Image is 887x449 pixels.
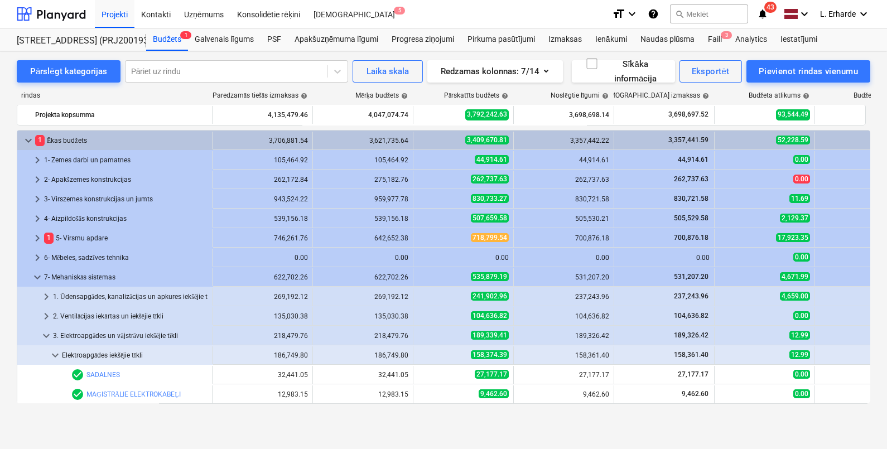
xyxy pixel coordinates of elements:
[721,31,732,39] span: 3
[789,331,810,340] span: 12.99
[673,331,710,339] span: 189,326.42
[700,93,709,99] span: help
[317,195,408,203] div: 959,977.78
[261,28,288,51] div: PSF
[518,195,609,203] div: 830,721.58
[518,156,609,164] div: 44,914.61
[441,64,549,79] div: Redzamas kolonnas : 7/14
[317,351,408,359] div: 186,749.80
[518,390,609,398] div: 9,462.60
[518,371,609,379] div: 27,177.17
[471,272,509,281] span: 535,879.19
[367,64,409,79] div: Laika skala
[385,28,461,51] div: Progresa ziņojumi
[793,175,810,184] span: 0.00
[62,346,208,364] div: Elektroapgādes iekšējie tīkli
[518,137,609,144] div: 3,357,442.22
[317,293,408,301] div: 269,192.12
[625,7,639,21] i: keyboard_arrow_down
[217,371,308,379] div: 32,441.05
[317,137,408,144] div: 3,621,735.64
[673,175,710,183] span: 262,737.63
[673,273,710,281] span: 531,207.20
[217,106,308,124] div: 4,135,479.46
[427,60,563,83] button: Redzamas kolonnas:7/14
[600,93,609,99] span: help
[298,93,307,99] span: help
[188,28,261,51] a: Galvenais līgums
[692,64,730,79] div: Eksportēt
[71,368,84,382] span: Rindas vienumam ir 2 PSF
[793,155,810,164] span: 0.00
[317,254,408,262] div: 0.00
[701,28,729,51] div: Faili
[399,93,408,99] span: help
[31,173,44,186] span: keyboard_arrow_right
[17,91,212,100] div: rindas
[461,28,542,51] a: Pirkuma pasūtījumi
[17,35,133,47] div: [STREET_ADDRESS] (PRJ2001931) 2601882
[35,135,45,146] span: 1
[86,371,120,379] a: SADALNES
[701,28,729,51] a: Faili3
[465,136,509,144] span: 3,409,670.81
[780,292,810,301] span: 4,659.00
[44,268,208,286] div: 7- Mehaniskās sistēmas
[217,176,308,184] div: 262,172.84
[619,254,710,262] div: 0.00
[217,254,308,262] div: 0.00
[634,28,702,51] a: Naudas plūsma
[180,31,191,39] span: 1
[857,7,870,21] i: keyboard_arrow_down
[793,389,810,398] span: 0.00
[35,132,208,149] div: Ēkas budžets
[551,91,609,100] div: Noslēgtie līgumi
[471,331,509,340] span: 189,339.41
[471,175,509,184] span: 262,737.63
[780,214,810,223] span: 2,129.37
[518,273,609,281] div: 531,207.20
[44,249,208,267] div: 6- Mēbeles, sadzīves tehnika
[673,292,710,300] span: 237,243.96
[465,109,509,120] span: 3,792,242.63
[729,28,774,51] a: Analytics
[471,214,509,223] span: 507,659.58
[146,28,188,51] div: Budžets
[471,292,509,301] span: 241,902.96
[44,229,208,247] div: 5- Virsmu apdare
[518,215,609,223] div: 505,530.21
[217,390,308,398] div: 12,983.15
[31,212,44,225] span: keyboard_arrow_right
[44,233,54,243] span: 1
[831,395,887,449] iframe: Chat Widget
[518,176,609,184] div: 262,737.63
[217,137,308,144] div: 3,706,881.54
[53,307,208,325] div: 2. Ventilācijas iekārtas un iekšējie tīkli
[444,91,508,100] div: Pārskatīts budžets
[217,156,308,164] div: 105,464.92
[31,192,44,206] span: keyboard_arrow_right
[49,349,62,362] span: keyboard_arrow_down
[518,106,609,124] div: 3,698,698.14
[518,351,609,359] div: 158,361.40
[217,273,308,281] div: 622,702.26
[353,60,423,83] button: Laika skala
[44,190,208,208] div: 3- Virszemes konstrukcijas un jumts
[757,7,768,21] i: notifications
[217,312,308,320] div: 135,030.38
[217,215,308,223] div: 539,156.18
[675,9,684,18] span: search
[35,106,208,124] div: Projekta kopsumma
[475,370,509,379] span: 27,177.17
[774,28,824,51] div: Iestatījumi
[44,171,208,189] div: 2- Apakšzemes konstrukcijas
[475,155,509,164] span: 44,914.61
[798,7,811,21] i: keyboard_arrow_down
[418,254,509,262] div: 0.00
[53,327,208,345] div: 3. Elektroapgādes un vājstrāvu iekšējie tīkli
[673,195,710,202] span: 830,721.58
[789,194,810,203] span: 11.69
